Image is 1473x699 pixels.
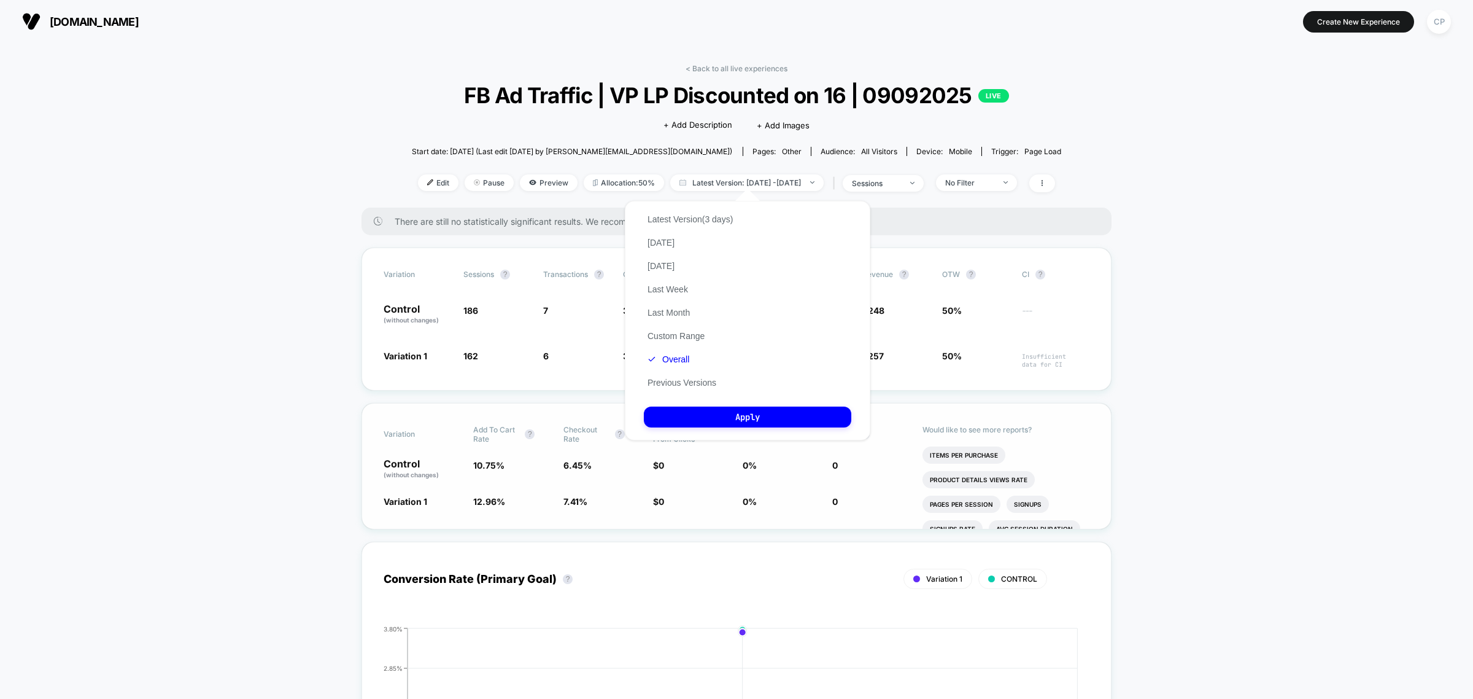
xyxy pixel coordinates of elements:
[852,179,901,188] div: sessions
[989,520,1080,537] li: Avg Session Duration
[832,460,838,471] span: 0
[743,460,757,471] span: 0 %
[543,305,548,316] span: 7
[1003,181,1008,184] img: end
[1024,147,1061,156] span: Page Load
[463,351,478,361] span: 162
[18,12,142,31] button: [DOMAIN_NAME]
[473,460,505,471] span: 10.75 %
[22,12,41,31] img: Visually logo
[686,64,787,73] a: < Back to all live experiences
[1423,9,1455,34] button: CP
[543,351,549,361] span: 6
[830,174,843,192] span: |
[1427,10,1451,34] div: CP
[821,147,897,156] div: Audience:
[50,15,139,28] span: [DOMAIN_NAME]
[473,496,505,507] span: 12.96 %
[991,147,1061,156] div: Trigger:
[978,89,1009,103] p: LIVE
[384,496,427,507] span: Variation 1
[659,460,664,471] span: 0
[463,305,478,316] span: 186
[384,471,439,478] span: (without changes)
[1303,11,1414,33] button: Create New Experience
[1007,496,1049,513] li: Signups
[659,496,664,507] span: 0
[899,270,909,279] button: ?
[922,425,1090,434] p: Would like to see more reports?
[584,174,664,191] span: Allocation: 50%
[832,496,838,507] span: 0
[752,147,802,156] div: Pages:
[1022,353,1089,369] span: Insufficient data for CI
[922,447,1005,464] li: Items Per Purchase
[412,147,732,156] span: Start date: [DATE] (Last edit [DATE] by [PERSON_NAME][EMAIL_ADDRESS][DOMAIN_NAME])
[520,174,578,191] span: Preview
[384,316,439,324] span: (without changes)
[922,471,1035,488] li: Product Details Views Rate
[384,664,403,671] tspan: 2.85%
[543,270,588,279] span: Transactions
[942,351,962,361] span: 50%
[644,407,851,428] button: Apply
[444,82,1029,108] span: FB Ad Traffic | VP LP Discounted on 16 | 09092025
[465,174,514,191] span: Pause
[679,179,686,185] img: calendar
[395,216,1087,227] span: There are still no statistically significant results. We recommend waiting a few more days
[1022,307,1089,325] span: ---
[563,496,587,507] span: 7.41 %
[644,377,720,388] button: Previous Versions
[907,147,981,156] span: Device:
[418,174,458,191] span: Edit
[644,237,678,248] button: [DATE]
[757,120,810,130] span: + Add Images
[861,147,897,156] span: All Visitors
[563,574,573,584] button: ?
[922,496,1000,513] li: Pages Per Session
[525,429,535,439] button: ?
[942,305,962,316] span: 50%
[644,330,708,342] button: Custom Range
[384,625,403,632] tspan: 3.80%
[926,574,962,584] span: Variation 1
[384,351,427,361] span: Variation 1
[922,520,983,537] li: Signups Rate
[910,182,914,184] img: end
[384,459,461,480] p: Control
[663,119,732,131] span: + Add Description
[966,270,976,279] button: ?
[653,460,664,471] span: $
[500,270,510,279] button: ?
[644,354,693,365] button: Overall
[644,307,694,318] button: Last Month
[427,179,433,185] img: edit
[1001,574,1037,584] span: CONTROL
[563,460,592,471] span: 6.45 %
[945,178,994,187] div: No Filter
[942,270,1010,279] span: OTW
[743,496,757,507] span: 0 %
[782,147,802,156] span: other
[594,270,604,279] button: ?
[384,425,451,443] span: Variation
[474,179,480,185] img: end
[810,181,814,184] img: end
[384,304,451,325] p: Control
[593,179,598,186] img: rebalance
[949,147,972,156] span: mobile
[653,496,664,507] span: $
[644,284,692,295] button: Last Week
[644,214,736,225] button: Latest Version(3 days)
[670,174,824,191] span: Latest Version: [DATE] - [DATE]
[1022,270,1089,279] span: CI
[384,270,451,279] span: Variation
[1035,270,1045,279] button: ?
[644,260,678,271] button: [DATE]
[463,270,494,279] span: Sessions
[473,425,519,443] span: Add To Cart Rate
[563,425,609,443] span: Checkout Rate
